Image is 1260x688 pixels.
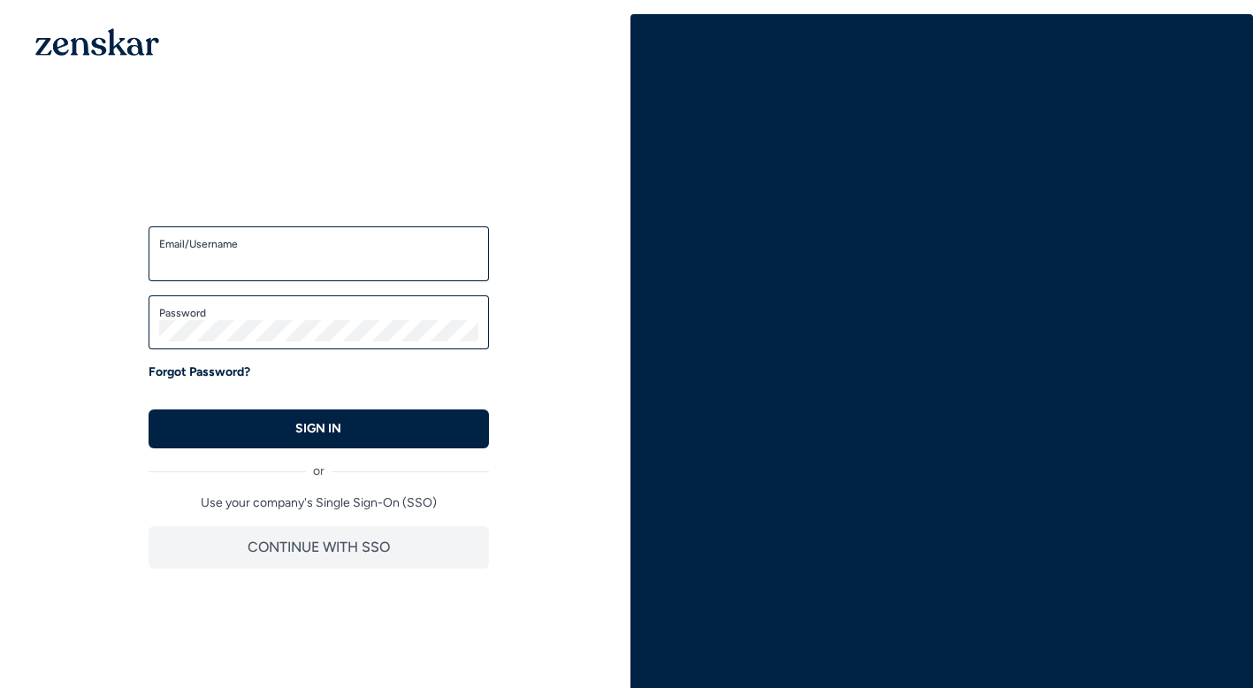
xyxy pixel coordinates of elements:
[295,420,341,438] p: SIGN IN
[149,409,489,448] button: SIGN IN
[149,448,489,480] div: or
[149,494,489,512] p: Use your company's Single Sign-On (SSO)
[149,363,250,381] a: Forgot Password?
[35,28,159,56] img: 1OGAJ2xQqyY4LXKgY66KYq0eOWRCkrZdAb3gUhuVAqdWPZE9SRJmCz+oDMSn4zDLXe31Ii730ItAGKgCKgCCgCikA4Av8PJUP...
[159,237,478,251] label: Email/Username
[149,526,489,569] button: CONTINUE WITH SSO
[159,306,478,320] label: Password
